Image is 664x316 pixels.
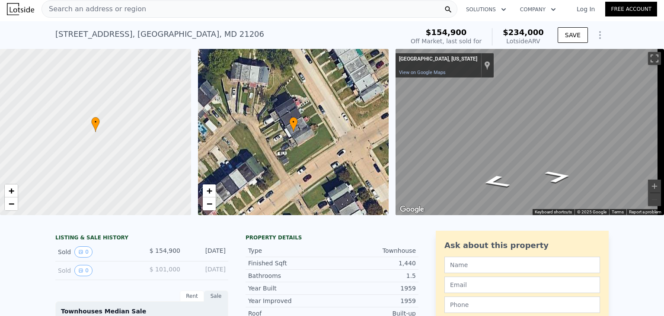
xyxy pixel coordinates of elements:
span: $154,900 [426,28,467,37]
button: Show Options [591,26,609,44]
span: • [91,118,100,126]
button: Zoom in [648,180,661,193]
span: Search an address or region [42,4,146,14]
a: Open this area in Google Maps (opens a new window) [398,204,426,215]
button: Keyboard shortcuts [535,209,572,215]
a: Log In [566,5,605,13]
button: Solutions [459,2,513,17]
a: Zoom out [203,197,216,210]
span: + [9,185,14,196]
div: 1.5 [332,271,416,280]
div: • [289,117,298,132]
span: $ 154,900 [150,247,180,254]
div: LISTING & SALE HISTORY [55,234,228,243]
button: Zoom out [648,193,661,206]
path: Go Southeast [534,167,583,186]
div: Sold [58,246,135,258]
a: View on Google Maps [399,70,446,75]
div: Type [248,246,332,255]
img: Lotside [7,3,34,15]
button: Company [513,2,563,17]
div: 1959 [332,297,416,305]
span: − [206,198,212,209]
a: Zoom in [203,184,216,197]
div: Sold [58,265,135,276]
div: Sale [204,290,228,302]
div: [GEOGRAPHIC_DATA], [US_STATE] [399,56,477,63]
div: Bathrooms [248,271,332,280]
div: Year Improved [248,297,332,305]
a: Report a problem [629,210,661,214]
input: Email [444,277,600,293]
div: Map [396,49,664,215]
div: Townhouses Median Sale [61,307,223,316]
div: Off Market, last sold for [411,37,482,45]
a: Zoom in [5,184,18,197]
div: Property details [246,234,418,241]
div: Street View [396,49,664,215]
span: $234,000 [503,28,544,37]
input: Name [444,257,600,273]
span: − [9,198,14,209]
button: View historical data [74,265,93,276]
button: SAVE [558,27,588,43]
a: Free Account [605,2,657,16]
button: View historical data [74,246,93,258]
div: Lotside ARV [503,37,544,45]
span: © 2025 Google [577,210,607,214]
span: + [206,185,212,196]
div: • [91,117,100,132]
img: Google [398,204,426,215]
div: [DATE] [187,246,226,258]
div: Year Built [248,284,332,293]
div: [STREET_ADDRESS] , [GEOGRAPHIC_DATA] , MD 21206 [55,28,264,40]
a: Zoom out [5,197,18,210]
div: Finished Sqft [248,259,332,268]
span: $ 101,000 [150,266,180,273]
a: Show location on map [484,61,490,70]
a: Terms (opens in new tab) [612,210,624,214]
div: Ask about this property [444,239,600,252]
div: 1959 [332,284,416,293]
path: Go Northwest [469,172,522,192]
button: Toggle fullscreen view [648,52,661,65]
input: Phone [444,297,600,313]
div: 1,440 [332,259,416,268]
div: Townhouse [332,246,416,255]
div: [DATE] [187,265,226,276]
span: • [289,118,298,126]
div: Rent [180,290,204,302]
